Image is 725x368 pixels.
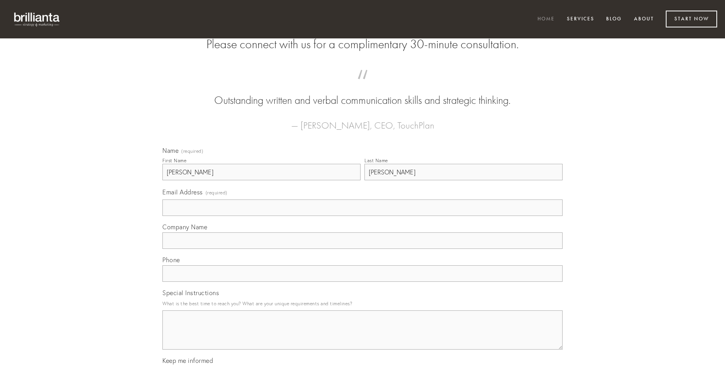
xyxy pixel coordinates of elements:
[162,158,186,163] div: First Name
[175,78,550,93] span: “
[8,8,67,31] img: brillianta - research, strategy, marketing
[162,147,179,154] span: Name
[629,13,659,26] a: About
[181,149,203,154] span: (required)
[162,298,563,309] p: What is the best time to reach you? What are your unique requirements and timelines?
[162,37,563,52] h2: Please connect with us for a complimentary 30-minute consultation.
[601,13,627,26] a: Blog
[666,11,717,27] a: Start Now
[162,357,213,364] span: Keep me informed
[206,187,228,198] span: (required)
[562,13,599,26] a: Services
[162,289,219,297] span: Special Instructions
[364,158,388,163] div: Last Name
[175,78,550,108] blockquote: Outstanding written and verbal communication skills and strategic thinking.
[175,108,550,133] figcaption: — [PERSON_NAME], CEO, TouchPlan
[162,223,207,231] span: Company Name
[162,256,180,264] span: Phone
[532,13,560,26] a: Home
[162,188,203,196] span: Email Address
